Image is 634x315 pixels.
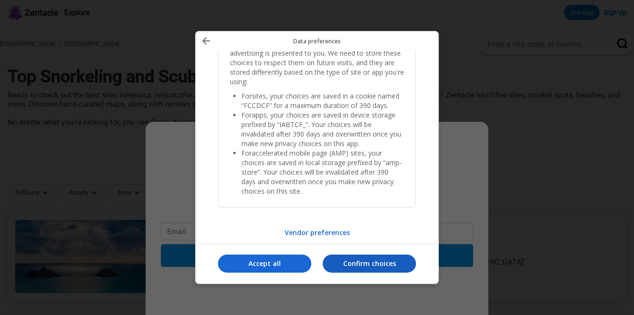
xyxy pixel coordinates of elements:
[323,259,416,268] p: Confirm choices
[218,259,311,268] p: Accept all
[241,148,404,196] li: For , your choices are saved in local storage prefixed by “amp-store”. Your choices will be inval...
[215,37,419,45] p: Data preferences
[241,110,404,148] li: For , your choices are saved in device storage prefixed by “IABTCF_”. Your choices will be invali...
[230,30,404,196] div: The choices you make with this CMP regarding the purposes and entities will affect how personaliz...
[252,110,267,119] b: apps
[218,223,416,242] button: Vendor preferences
[218,255,311,273] button: Accept all
[241,91,404,110] li: For , your choices are saved in a cookie named “FCCDCF” for a maximum duration of 390 days.
[218,228,416,237] p: Vendor preferences
[195,31,439,284] div: Manage your data
[252,148,365,157] b: accelerated mobile page (AMP) sites
[198,35,215,49] button: Back
[323,255,416,273] button: Confirm choices
[252,91,266,100] b: sites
